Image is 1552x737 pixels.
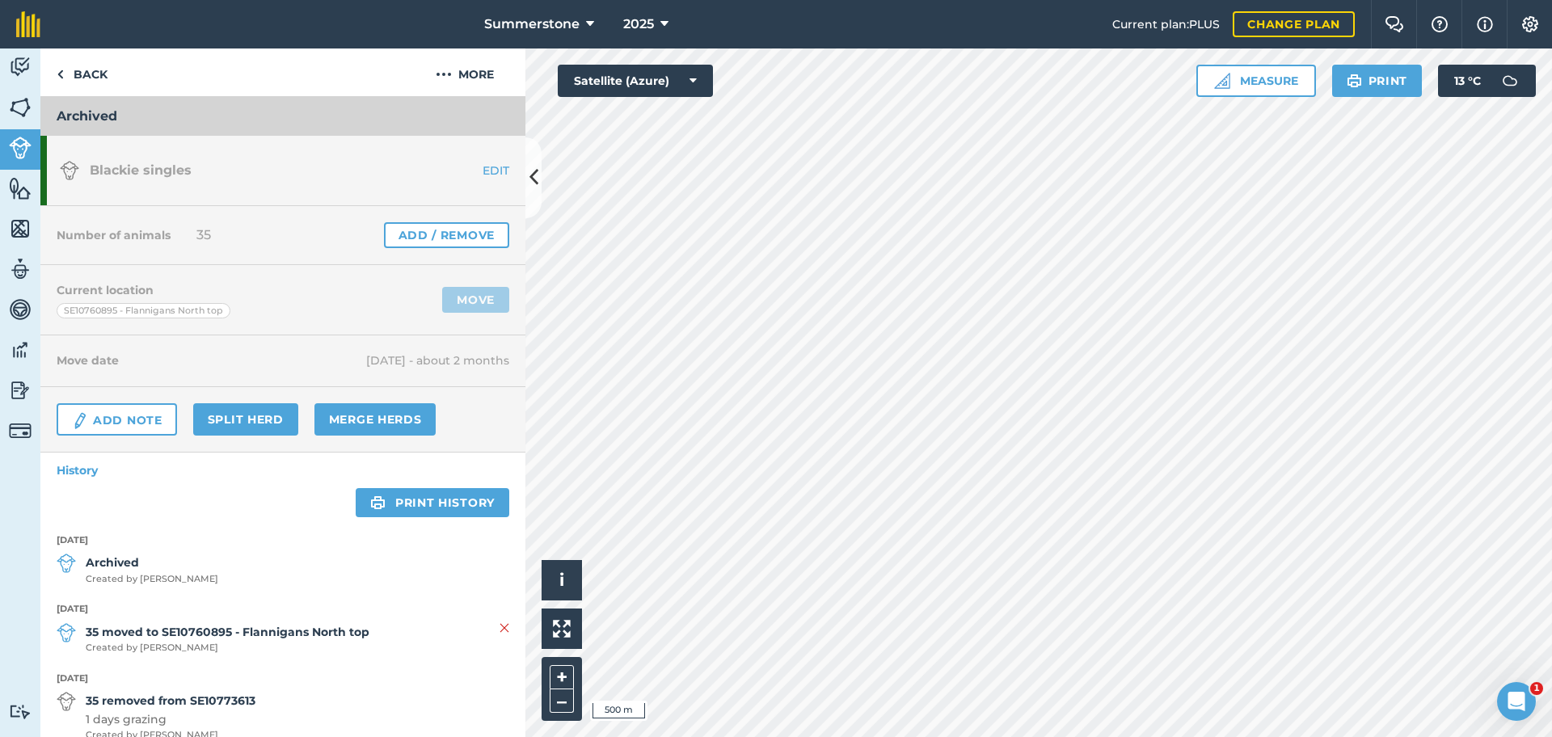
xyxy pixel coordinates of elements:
img: svg+xml;base64,PHN2ZyB4bWxucz0iaHR0cDovL3d3dy53My5vcmcvMjAwMC9zdmciIHdpZHRoPSIxNyIgaGVpZ2h0PSIxNy... [1477,15,1493,34]
span: 2025 [623,15,654,34]
strong: [DATE] [57,533,509,548]
img: svg+xml;base64,PHN2ZyB4bWxucz0iaHR0cDovL3d3dy53My5vcmcvMjAwMC9zdmciIHdpZHRoPSIyMCIgaGVpZ2h0PSIyNC... [436,65,452,84]
h4: Move date [57,352,366,369]
h4: Number of animals [57,226,171,244]
img: Ruler icon [1214,73,1230,89]
span: 1 [1530,682,1543,695]
button: More [404,48,525,96]
img: svg+xml;base64,PHN2ZyB4bWxucz0iaHR0cDovL3d3dy53My5vcmcvMjAwMC9zdmciIHdpZHRoPSI5IiBoZWlnaHQ9IjI0Ii... [57,65,64,84]
img: svg+xml;base64,PD94bWwgdmVyc2lvbj0iMS4wIiBlbmNvZGluZz0idXRmLTgiPz4KPCEtLSBHZW5lcmF0b3I6IEFkb2JlIE... [9,338,32,362]
a: Change plan [1233,11,1355,37]
a: Move [442,287,509,313]
img: svg+xml;base64,PHN2ZyB4bWxucz0iaHR0cDovL3d3dy53My5vcmcvMjAwMC9zdmciIHdpZHRoPSI1NiIgaGVpZ2h0PSI2MC... [9,217,32,241]
img: svg+xml;base64,PD94bWwgdmVyc2lvbj0iMS4wIiBlbmNvZGluZz0idXRmLTgiPz4KPCEtLSBHZW5lcmF0b3I6IEFkb2JlIE... [71,411,89,431]
img: svg+xml;base64,PD94bWwgdmVyc2lvbj0iMS4wIiBlbmNvZGluZz0idXRmLTgiPz4KPCEtLSBHZW5lcmF0b3I6IEFkb2JlIE... [9,137,32,159]
button: + [550,665,574,689]
span: 35 [196,225,211,245]
a: Print history [356,488,509,517]
img: A question mark icon [1430,16,1449,32]
img: svg+xml;base64,PD94bWwgdmVyc2lvbj0iMS4wIiBlbmNvZGluZz0idXRmLTgiPz4KPCEtLSBHZW5lcmF0b3I6IEFkb2JlIE... [57,623,76,642]
img: svg+xml;base64,PD94bWwgdmVyc2lvbj0iMS4wIiBlbmNvZGluZz0idXRmLTgiPz4KPCEtLSBHZW5lcmF0b3I6IEFkb2JlIE... [9,297,32,322]
img: svg+xml;base64,PD94bWwgdmVyc2lvbj0iMS4wIiBlbmNvZGluZz0idXRmLTgiPz4KPCEtLSBHZW5lcmF0b3I6IEFkb2JlIE... [57,692,76,711]
button: 13 °C [1438,65,1536,97]
img: svg+xml;base64,PD94bWwgdmVyc2lvbj0iMS4wIiBlbmNvZGluZz0idXRmLTgiPz4KPCEtLSBHZW5lcmF0b3I6IEFkb2JlIE... [1494,65,1526,97]
a: Split herd [193,403,298,436]
span: Summerstone [484,15,580,34]
img: svg+xml;base64,PHN2ZyB4bWxucz0iaHR0cDovL3d3dy53My5vcmcvMjAwMC9zdmciIHdpZHRoPSIxOSIgaGVpZ2h0PSIyNC... [370,493,386,512]
h3: Archived [40,97,525,136]
a: History [40,453,525,488]
strong: Archived [86,554,218,571]
img: svg+xml;base64,PD94bWwgdmVyc2lvbj0iMS4wIiBlbmNvZGluZz0idXRmLTgiPz4KPCEtLSBHZW5lcmF0b3I6IEFkb2JlIE... [60,161,79,180]
a: Back [40,48,124,96]
button: i [542,560,582,600]
a: Add / Remove [384,222,509,248]
a: Add Note [57,403,177,436]
img: svg+xml;base64,PHN2ZyB4bWxucz0iaHR0cDovL3d3dy53My5vcmcvMjAwMC9zdmciIHdpZHRoPSI1NiIgaGVpZ2h0PSI2MC... [9,176,32,200]
span: 1 days grazing [86,710,255,728]
span: [DATE] - about 2 months [366,352,509,369]
span: Blackie singles [90,162,192,178]
img: svg+xml;base64,PHN2ZyB4bWxucz0iaHR0cDovL3d3dy53My5vcmcvMjAwMC9zdmciIHdpZHRoPSI1NiIgaGVpZ2h0PSI2MC... [9,95,32,120]
span: Created by [PERSON_NAME] [86,572,218,587]
img: svg+xml;base64,PD94bWwgdmVyc2lvbj0iMS4wIiBlbmNvZGluZz0idXRmLTgiPz4KPCEtLSBHZW5lcmF0b3I6IEFkb2JlIE... [57,554,76,573]
span: Current plan : PLUS [1112,15,1220,33]
strong: 35 removed from SE10773613 [86,692,255,710]
img: svg+xml;base64,PD94bWwgdmVyc2lvbj0iMS4wIiBlbmNvZGluZz0idXRmLTgiPz4KPCEtLSBHZW5lcmF0b3I6IEFkb2JlIE... [9,704,32,719]
strong: [DATE] [57,602,509,617]
button: Print [1332,65,1423,97]
img: svg+xml;base64,PD94bWwgdmVyc2lvbj0iMS4wIiBlbmNvZGluZz0idXRmLTgiPz4KPCEtLSBHZW5lcmF0b3I6IEFkb2JlIE... [9,257,32,281]
span: 13 ° C [1454,65,1481,97]
img: svg+xml;base64,PD94bWwgdmVyc2lvbj0iMS4wIiBlbmNvZGluZz0idXRmLTgiPz4KPCEtLSBHZW5lcmF0b3I6IEFkb2JlIE... [9,419,32,442]
img: Four arrows, one pointing top left, one top right, one bottom right and the last bottom left [553,620,571,638]
img: Two speech bubbles overlapping with the left bubble in the forefront [1385,16,1404,32]
button: Satellite (Azure) [558,65,713,97]
span: i [559,570,564,590]
img: svg+xml;base64,PD94bWwgdmVyc2lvbj0iMS4wIiBlbmNvZGluZz0idXRmLTgiPz4KPCEtLSBHZW5lcmF0b3I6IEFkb2JlIE... [9,378,32,402]
a: Merge Herds [314,403,436,436]
span: Created by [PERSON_NAME] [86,641,369,655]
img: svg+xml;base64,PD94bWwgdmVyc2lvbj0iMS4wIiBlbmNvZGluZz0idXRmLTgiPz4KPCEtLSBHZW5lcmF0b3I6IEFkb2JlIE... [9,55,32,79]
iframe: Intercom live chat [1497,682,1536,721]
button: Measure [1196,65,1316,97]
strong: 35 moved to SE10760895 - Flannigans North top [86,623,369,641]
button: – [550,689,574,713]
img: fieldmargin Logo [16,11,40,37]
img: svg+xml;base64,PHN2ZyB4bWxucz0iaHR0cDovL3d3dy53My5vcmcvMjAwMC9zdmciIHdpZHRoPSIyMiIgaGVpZ2h0PSIzMC... [500,618,509,638]
a: EDIT [424,162,525,179]
h4: Current location [57,281,154,299]
div: SE10760895 - Flannigans North top [57,303,230,319]
img: A cog icon [1520,16,1540,32]
strong: [DATE] [57,672,509,686]
img: svg+xml;base64,PHN2ZyB4bWxucz0iaHR0cDovL3d3dy53My5vcmcvMjAwMC9zdmciIHdpZHRoPSIxOSIgaGVpZ2h0PSIyNC... [1347,71,1362,91]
